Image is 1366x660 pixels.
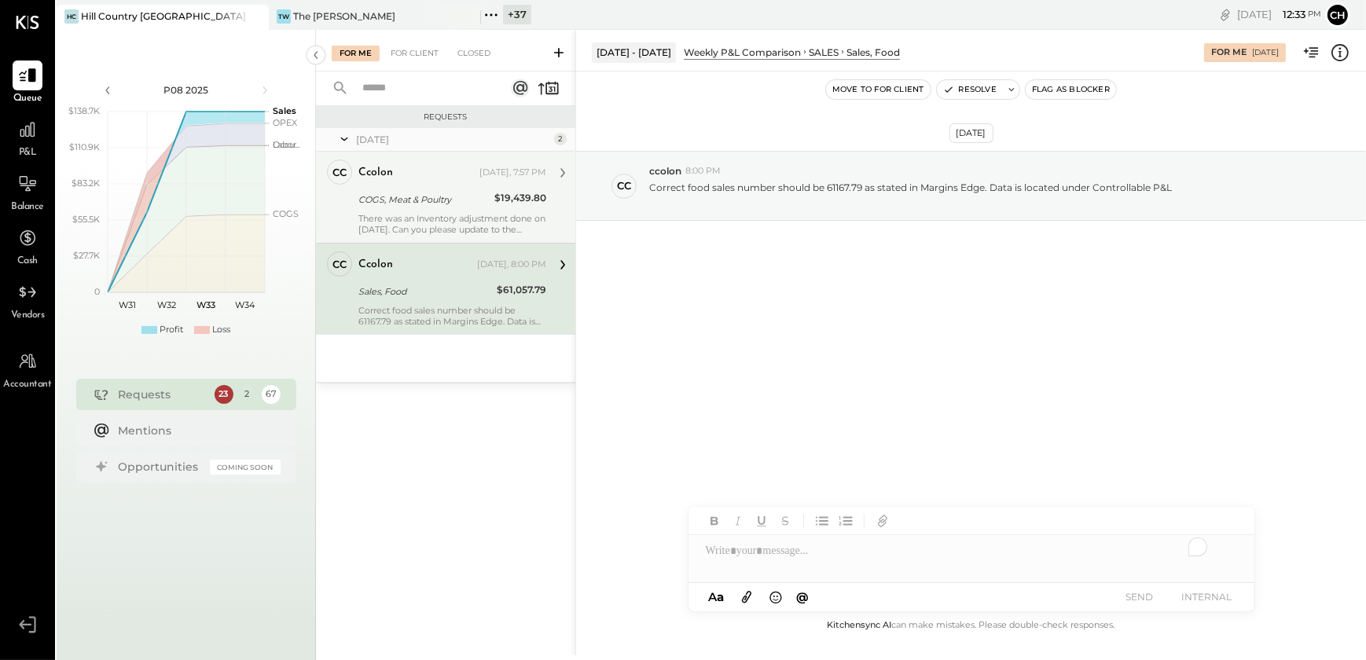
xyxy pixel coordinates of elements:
[358,257,393,273] div: ccolon
[704,588,729,606] button: Aa
[72,214,100,225] text: $55.5K
[73,250,100,261] text: $27.7K
[592,42,676,62] div: [DATE] - [DATE]
[262,385,281,404] div: 67
[479,167,546,179] div: [DATE], 7:57 PM
[704,511,725,531] button: Bold
[835,511,856,531] button: Ordered List
[1,277,54,323] a: Vendors
[809,46,839,59] div: SALES
[383,46,446,61] div: For Client
[1,346,54,392] a: Accountant
[13,92,42,106] span: Queue
[717,589,724,604] span: a
[356,133,550,146] div: [DATE]
[685,165,721,178] span: 8:00 PM
[1176,586,1239,607] button: INTERNAL
[157,299,176,310] text: W32
[332,46,380,61] div: For Me
[1237,7,1321,22] div: [DATE]
[11,200,44,214] span: Balance
[497,282,546,298] div: $61,057.79
[751,511,772,531] button: Underline
[235,299,255,310] text: W34
[358,284,492,299] div: Sales, Food
[64,9,79,24] div: HC
[649,164,681,178] span: ccolon
[846,46,900,59] div: Sales, Food
[72,178,100,189] text: $83.2K
[94,286,100,297] text: 0
[1211,46,1247,59] div: For Me
[17,255,38,269] span: Cash
[775,511,795,531] button: Strikethrough
[19,146,37,160] span: P&L
[554,133,567,145] div: 2
[949,123,993,143] div: [DATE]
[689,535,1254,566] div: To enrich screen reader interactions, please activate Accessibility in Grammarly extension settings
[872,511,893,531] button: Add URL
[1252,47,1279,58] div: [DATE]
[196,299,215,310] text: W33
[1,115,54,160] a: P&L
[494,190,546,206] div: $19,439.80
[1325,2,1350,27] button: Ch
[119,459,202,475] div: Opportunities
[119,387,207,402] div: Requests
[68,105,100,116] text: $138.7K
[358,192,490,207] div: COGS, Meat & Poultry
[826,80,931,99] button: Move to for client
[937,80,1003,99] button: Resolve
[273,208,299,219] text: COGS
[212,324,230,336] div: Loss
[69,141,100,152] text: $110.9K
[238,385,257,404] div: 2
[215,385,233,404] div: 23
[503,5,531,24] div: + 37
[1,223,54,269] a: Cash
[210,460,281,475] div: Coming Soon
[332,165,347,180] div: cc
[477,258,546,271] div: [DATE], 8:00 PM
[81,9,245,23] div: Hill Country [GEOGRAPHIC_DATA]
[1217,6,1233,23] div: copy link
[1,169,54,214] a: Balance
[4,378,52,392] span: Accountant
[791,587,813,607] button: @
[358,305,546,327] div: Correct food sales number should be 61167.79 as stated in Margins Edge. Data is located under Con...
[617,178,631,193] div: cc
[119,423,273,438] div: Mentions
[119,299,136,310] text: W31
[11,309,45,323] span: Vendors
[273,117,298,128] text: OPEX
[728,511,748,531] button: Italic
[358,213,546,235] div: There was an Inventory adjustment done on [DATE]. Can you please update to the current number in ...
[119,83,253,97] div: P08 2025
[1108,586,1171,607] button: SEND
[273,105,296,116] text: Sales
[1,60,54,106] a: Queue
[812,511,832,531] button: Unordered List
[273,139,299,150] text: Occu...
[796,589,809,604] span: @
[358,165,393,181] div: ccolon
[324,112,567,123] div: Requests
[649,181,1172,207] p: Correct food sales number should be 61167.79 as stated in Margins Edge. Data is located under Con...
[160,324,183,336] div: Profit
[450,46,498,61] div: Closed
[293,9,395,23] div: The [PERSON_NAME]
[332,257,347,272] div: cc
[684,46,801,59] div: Weekly P&L Comparison
[1026,80,1116,99] button: Flag as Blocker
[277,9,291,24] div: TW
